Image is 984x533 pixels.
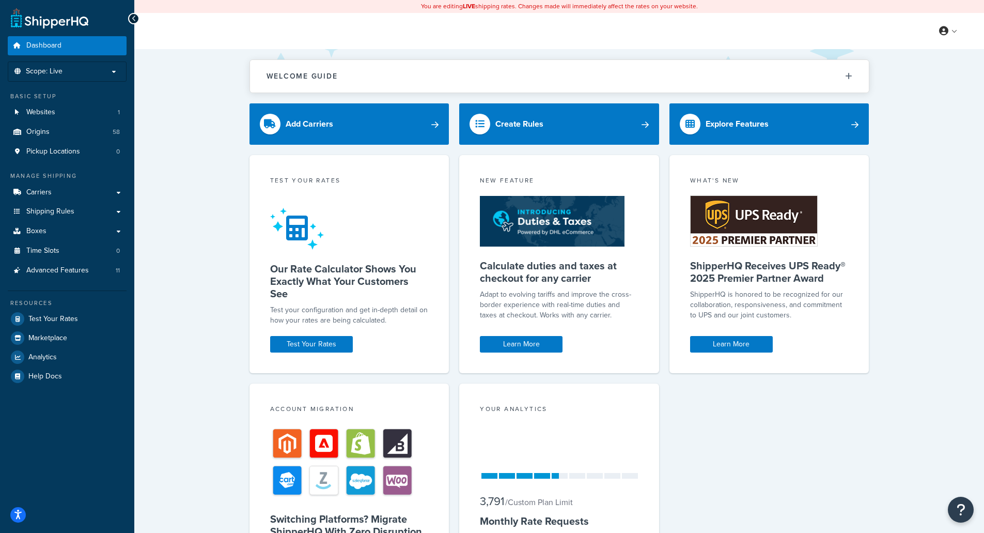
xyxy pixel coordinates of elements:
span: Marketplace [28,334,67,343]
span: Boxes [26,227,46,236]
div: Add Carriers [286,117,333,131]
button: Open Resource Center [948,497,974,523]
span: 1 [118,108,120,117]
b: LIVE [463,2,475,11]
div: Explore Features [706,117,769,131]
h5: ShipperHQ Receives UPS Ready® 2025 Premier Partner Award [690,260,849,284]
p: Adapt to evolving tariffs and improve the cross-border experience with real-time duties and taxes... [480,290,638,321]
div: What's New [690,176,849,188]
li: Websites [8,103,127,122]
a: Time Slots0 [8,241,127,261]
a: Explore Features [669,103,869,145]
a: Create Rules [459,103,659,145]
a: Origins58 [8,123,127,142]
div: Create Rules [495,117,543,131]
div: Manage Shipping [8,172,127,180]
span: Shipping Rules [26,207,74,216]
a: Learn More [690,336,773,353]
a: Test Your Rates [8,310,127,328]
a: Websites1 [8,103,127,122]
a: Analytics [8,348,127,367]
a: Marketplace [8,329,127,347]
span: Analytics [28,353,57,362]
li: Advanced Features [8,261,127,280]
h5: Our Rate Calculator Shows You Exactly What Your Customers See [270,263,429,300]
li: Pickup Locations [8,142,127,161]
a: Advanced Features11 [8,261,127,280]
span: Time Slots [26,247,59,255]
span: 0 [116,247,120,255]
span: Test Your Rates [28,315,78,324]
a: Shipping Rules [8,202,127,221]
a: Dashboard [8,36,127,55]
span: Pickup Locations [26,147,80,156]
button: Welcome Guide [250,60,869,93]
div: Your Analytics [480,404,638,416]
a: Help Docs [8,367,127,386]
span: Origins [26,128,50,136]
div: Test your configuration and get in-depth detail on how your rates are being calculated. [270,305,429,326]
span: 0 [116,147,120,156]
a: Add Carriers [249,103,449,145]
li: Time Slots [8,241,127,261]
span: 11 [116,266,120,275]
span: Dashboard [26,41,61,50]
span: Help Docs [28,372,62,381]
div: New Feature [480,176,638,188]
div: Test your rates [270,176,429,188]
a: Carriers [8,183,127,202]
span: Advanced Features [26,266,89,275]
span: Carriers [26,188,52,197]
a: Pickup Locations0 [8,142,127,161]
h2: Welcome Guide [267,72,338,80]
li: Origins [8,123,127,142]
div: Basic Setup [8,92,127,101]
a: Boxes [8,222,127,241]
h5: Monthly Rate Requests [480,515,638,527]
span: Scope: Live [26,67,63,76]
span: 58 [113,128,120,136]
a: Test Your Rates [270,336,353,353]
div: Resources [8,299,127,308]
div: Account Migration [270,404,429,416]
p: ShipperHQ is honored to be recognized for our collaboration, responsiveness, and commitment to UP... [690,290,849,321]
span: Websites [26,108,55,117]
h5: Calculate duties and taxes at checkout for any carrier [480,260,638,284]
a: Learn More [480,336,563,353]
span: 3,791 [480,493,504,510]
small: / Custom Plan Limit [505,496,573,508]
